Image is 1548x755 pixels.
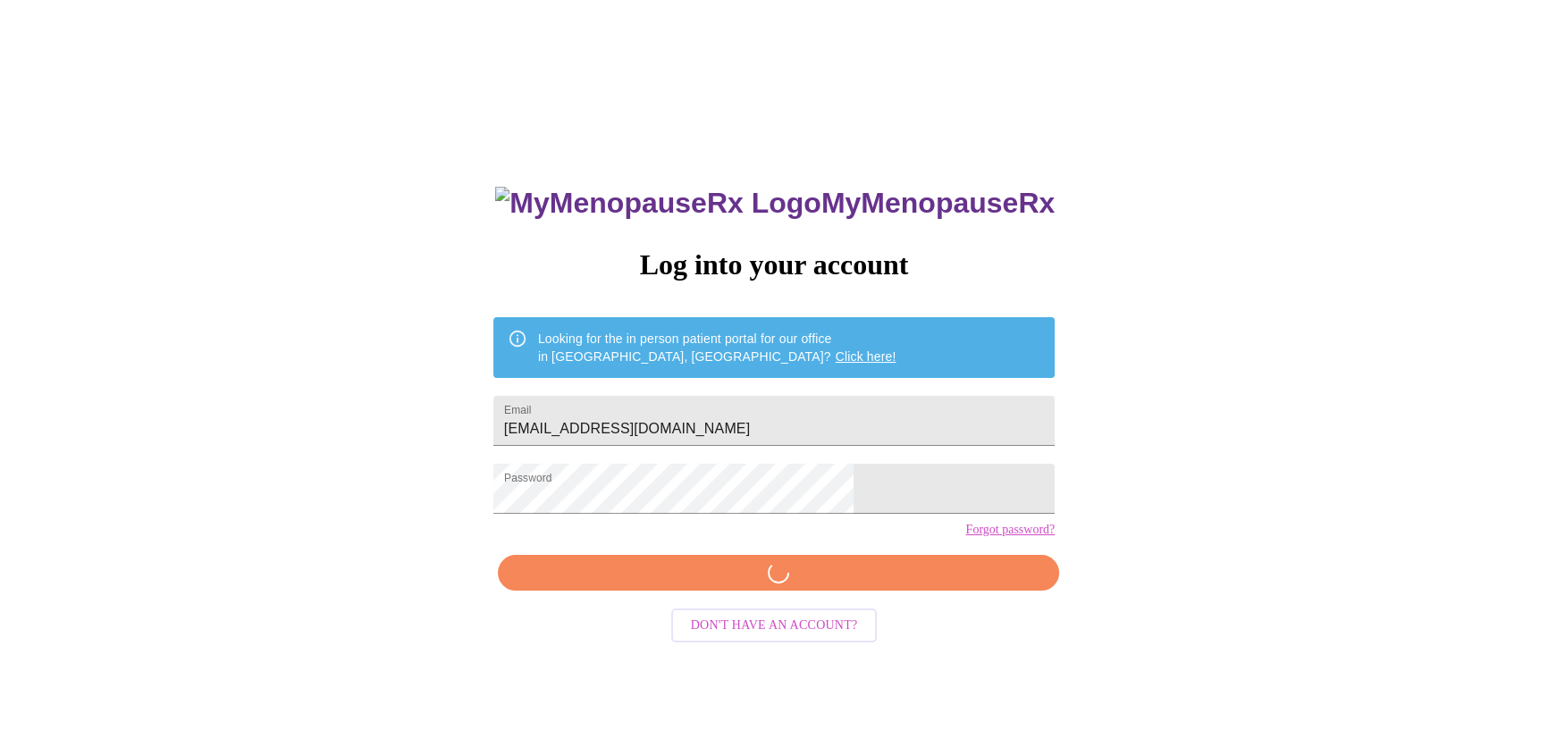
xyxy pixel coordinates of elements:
[836,349,896,364] a: Click here!
[965,523,1055,537] a: Forgot password?
[495,187,1055,220] h3: MyMenopauseRx
[671,608,878,643] button: Don't have an account?
[493,248,1055,281] h3: Log into your account
[495,187,820,220] img: MyMenopauseRx Logo
[538,323,896,373] div: Looking for the in person patient portal for our office in [GEOGRAPHIC_DATA], [GEOGRAPHIC_DATA]?
[691,615,858,637] span: Don't have an account?
[667,617,882,632] a: Don't have an account?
